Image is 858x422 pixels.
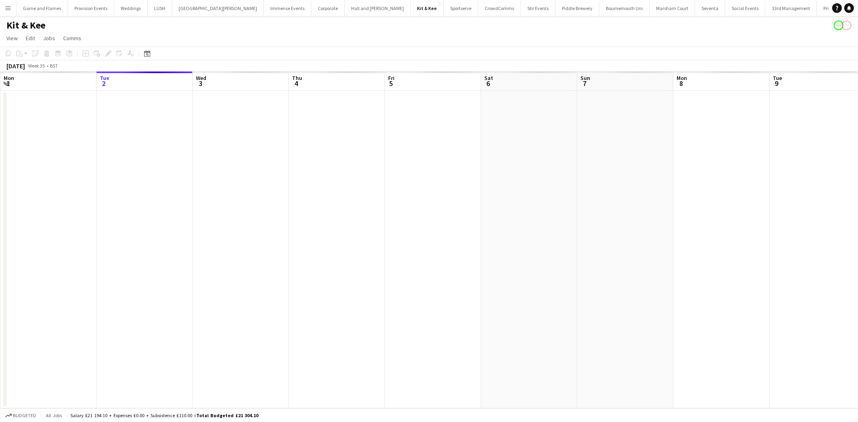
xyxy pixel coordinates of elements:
[695,0,725,16] button: Seventa
[3,33,21,43] a: View
[677,74,687,82] span: Mon
[6,35,18,42] span: View
[23,33,38,43] a: Edit
[43,35,55,42] span: Jobs
[291,79,302,88] span: 4
[50,63,58,69] div: BST
[4,74,14,82] span: Mon
[773,74,782,82] span: Tue
[650,0,695,16] button: Marsham Court
[100,74,109,82] span: Tue
[478,0,521,16] button: CrowdComms
[765,0,817,16] button: 33rd Management
[16,0,68,16] button: Game and Flames
[99,79,109,88] span: 2
[388,74,395,82] span: Fri
[264,0,311,16] button: Immense Events
[27,63,47,69] span: Week 35
[4,411,37,420] button: Budgeted
[196,412,258,418] span: Total Budgeted £21 304.10
[580,74,590,82] span: Sun
[311,0,345,16] button: Corporate
[483,79,493,88] span: 6
[817,0,858,16] button: Pride Festival
[2,79,14,88] span: 1
[521,0,556,16] button: Stir Events
[195,79,206,88] span: 3
[172,0,264,16] button: [GEOGRAPHIC_DATA][PERSON_NAME]
[842,20,852,30] app-user-avatar: Event Temps
[292,74,302,82] span: Thu
[148,0,172,16] button: LUSH
[6,19,45,31] h1: Kit & Kee
[345,0,411,16] button: Hall and [PERSON_NAME]
[725,0,765,16] button: Social Events
[599,0,650,16] button: Bournemouth Uni
[40,33,58,43] a: Jobs
[772,79,782,88] span: 9
[68,0,114,16] button: Provision Events
[556,0,599,16] button: Piddle Brewery
[60,33,84,43] a: Comms
[6,62,25,70] div: [DATE]
[579,79,590,88] span: 7
[44,412,64,418] span: All jobs
[444,0,478,16] button: Sportserve
[675,79,687,88] span: 8
[834,20,844,30] app-user-avatar: Event Temps
[26,35,35,42] span: Edit
[70,412,258,418] div: Salary £21 194.10 + Expenses £0.00 + Subsistence £110.00 =
[196,74,206,82] span: Wed
[411,0,444,16] button: Kit & Kee
[484,74,493,82] span: Sat
[63,35,81,42] span: Comms
[13,413,36,418] span: Budgeted
[387,79,395,88] span: 5
[114,0,148,16] button: Weddings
